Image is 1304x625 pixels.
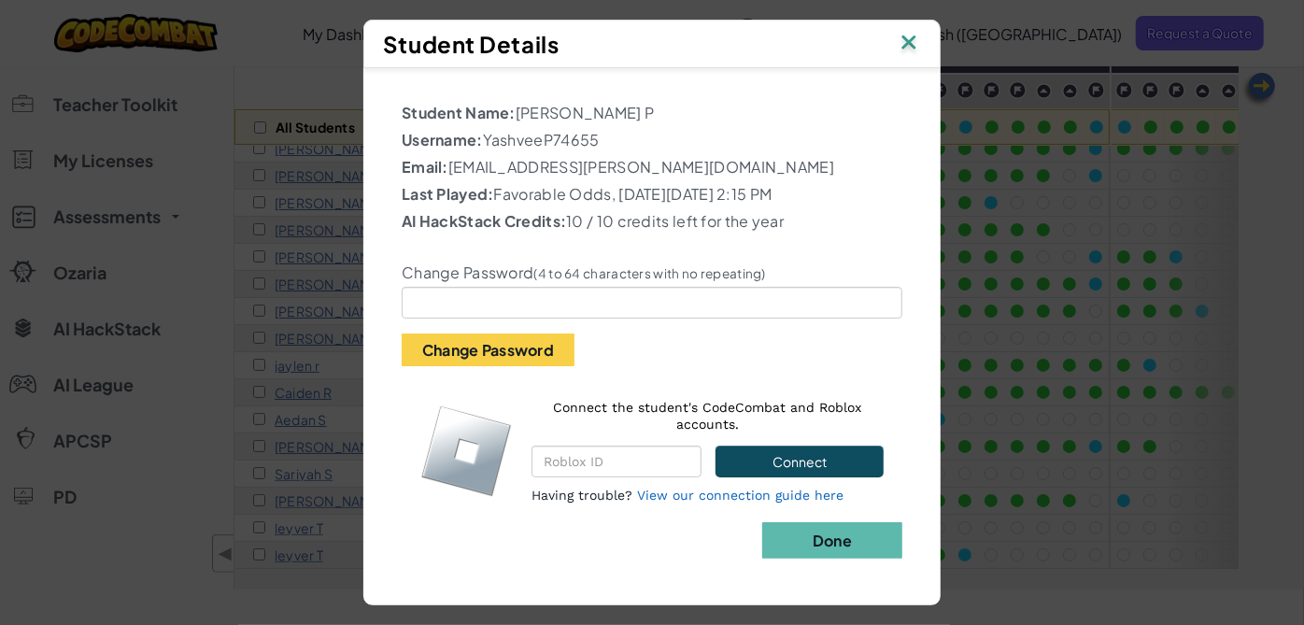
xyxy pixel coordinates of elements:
b: Username: [402,130,483,149]
span: Having trouble? [532,488,632,503]
p: Connect the student's CodeCombat and Roblox accounts. [532,399,884,433]
b: AI HackStack Credits: [402,211,566,231]
span: Student Details [383,30,559,58]
p: Favorable Odds, [DATE][DATE] 2:15 PM [402,183,902,206]
img: roblox-logo.svg [420,405,513,497]
b: Last Played: [402,184,494,204]
p: [EMAIL_ADDRESS][PERSON_NAME][DOMAIN_NAME] [402,156,902,178]
p: YashveeP74655 [402,129,902,151]
button: Change Password [402,334,574,366]
b: Done [813,531,852,550]
b: Student Name: [402,103,516,122]
input: Roblox ID [532,446,701,477]
button: Connect [716,446,884,477]
p: 10 / 10 credits left for the year [402,210,902,233]
button: Done [762,522,902,559]
p: [PERSON_NAME] P [402,102,902,124]
label: Change Password [402,263,766,282]
small: (4 to 64 characters with no repeating) [534,265,766,281]
img: IconClose.svg [897,30,921,58]
b: Email: [402,157,448,177]
a: View our connection guide here [637,488,843,503]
